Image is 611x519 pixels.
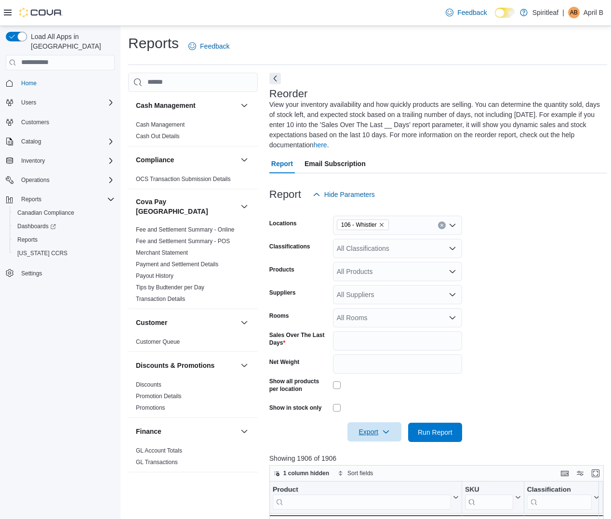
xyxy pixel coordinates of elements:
[136,121,185,128] a: Cash Management
[2,76,119,90] button: Home
[136,447,182,454] span: GL Account Totals
[570,7,578,18] span: AB
[239,480,250,492] button: Inventory
[408,423,462,442] button: Run Report
[136,226,235,233] a: Fee and Settlement Summary - Online
[136,101,196,110] h3: Cash Management
[17,268,46,279] a: Settings
[136,121,185,129] span: Cash Management
[17,249,67,257] span: [US_STATE] CCRS
[273,485,451,509] div: Product
[136,338,180,346] span: Customer Queue
[465,485,521,509] button: SKU
[10,206,119,220] button: Canadian Compliance
[442,3,491,22] a: Feedback
[21,157,45,165] span: Inventory
[457,8,487,17] span: Feedback
[334,467,377,479] button: Sort fields
[21,195,41,203] span: Reports
[273,485,451,494] div: Product
[136,393,182,400] a: Promotion Details
[347,422,401,441] button: Export
[418,428,452,437] span: Run Report
[136,176,231,182] a: OCS Transaction Submission Details
[17,117,53,128] a: Customers
[136,272,173,280] span: Payout History
[10,233,119,247] button: Reports
[13,221,60,232] a: Dashboards
[2,193,119,206] button: Reports
[17,136,115,147] span: Catalog
[2,135,119,148] button: Catalog
[269,243,310,250] label: Classifications
[136,427,161,436] h3: Finance
[136,237,230,245] span: Fee and Settlement Summary - POS
[128,34,179,53] h1: Reports
[341,220,377,230] span: 106 - Whistler
[136,404,165,411] a: Promotions
[449,268,456,275] button: Open list of options
[136,155,237,165] button: Compliance
[136,458,178,466] span: GL Transactions
[239,154,250,166] button: Compliance
[562,7,564,18] p: |
[136,318,167,327] h3: Customer
[10,247,119,260] button: [US_STATE] CCRS
[17,174,53,186] button: Operations
[17,174,115,186] span: Operations
[136,249,188,257] span: Merchant Statement
[2,173,119,187] button: Operations
[465,485,513,494] div: SKU
[21,138,41,145] span: Catalog
[136,381,161,388] a: Discounts
[17,116,115,128] span: Customers
[568,7,580,18] div: April B
[136,427,237,436] button: Finance
[136,197,237,216] h3: Cova Pay [GEOGRAPHIC_DATA]
[17,209,74,217] span: Canadian Compliance
[136,381,161,389] span: Discounts
[136,101,237,110] button: Cash Management
[136,459,178,466] a: GL Transactions
[239,317,250,328] button: Customer
[136,261,218,268] a: Payment and Settlement Details
[239,201,250,212] button: Cova Pay [GEOGRAPHIC_DATA]
[449,314,456,322] button: Open list of options
[314,141,327,149] a: here
[13,234,115,246] span: Reports
[449,291,456,298] button: Open list of options
[269,331,329,347] label: Sales Over The Last Days
[17,78,40,89] a: Home
[269,289,296,297] label: Suppliers
[465,485,513,509] div: SKU URL
[527,485,599,509] button: Classification
[324,190,375,199] span: Hide Parameters
[495,8,515,18] input: Dark Mode
[136,284,204,291] a: Tips by Budtender per Day
[17,155,49,167] button: Inventory
[17,77,115,89] span: Home
[269,404,322,412] label: Show in stock only
[136,175,231,183] span: OCS Transaction Submission Details
[13,247,71,259] a: [US_STATE] CCRS
[136,361,214,370] h3: Discounts & Promotions
[136,296,185,302] a: Transaction Details
[128,119,258,146] div: Cash Management
[559,467,571,479] button: Keyboard shortcuts
[269,220,297,227] label: Locations
[27,32,115,51] span: Load All Apps in [GEOGRAPHIC_DATA]
[136,238,230,245] a: Fee and Settlement Summary - POS
[17,136,45,147] button: Catalog
[269,358,299,366] label: Net Weight
[527,485,591,509] div: Classification
[136,361,237,370] button: Discounts & Promotions
[136,249,188,256] a: Merchant Statement
[136,481,166,491] h3: Inventory
[13,234,41,246] a: Reports
[13,207,115,219] span: Canadian Compliance
[337,220,389,230] span: 106 - Whistler
[2,154,119,168] button: Inventory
